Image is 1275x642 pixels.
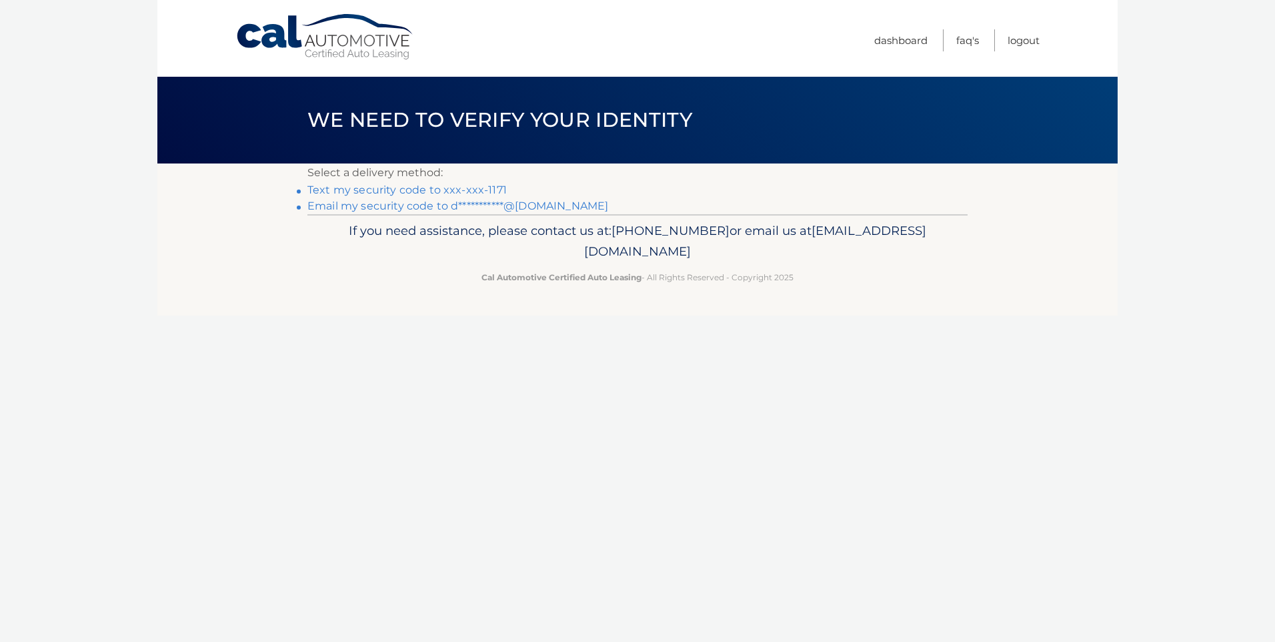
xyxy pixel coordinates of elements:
[235,13,415,61] a: Cal Automotive
[956,29,979,51] a: FAQ's
[316,270,959,284] p: - All Rights Reserved - Copyright 2025
[316,220,959,263] p: If you need assistance, please contact us at: or email us at
[874,29,928,51] a: Dashboard
[307,107,692,132] span: We need to verify your identity
[611,223,730,238] span: [PHONE_NUMBER]
[307,164,968,182] p: Select a delivery method:
[307,184,507,196] a: Text my security code to xxx-xxx-1171
[481,272,642,282] strong: Cal Automotive Certified Auto Leasing
[1008,29,1040,51] a: Logout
